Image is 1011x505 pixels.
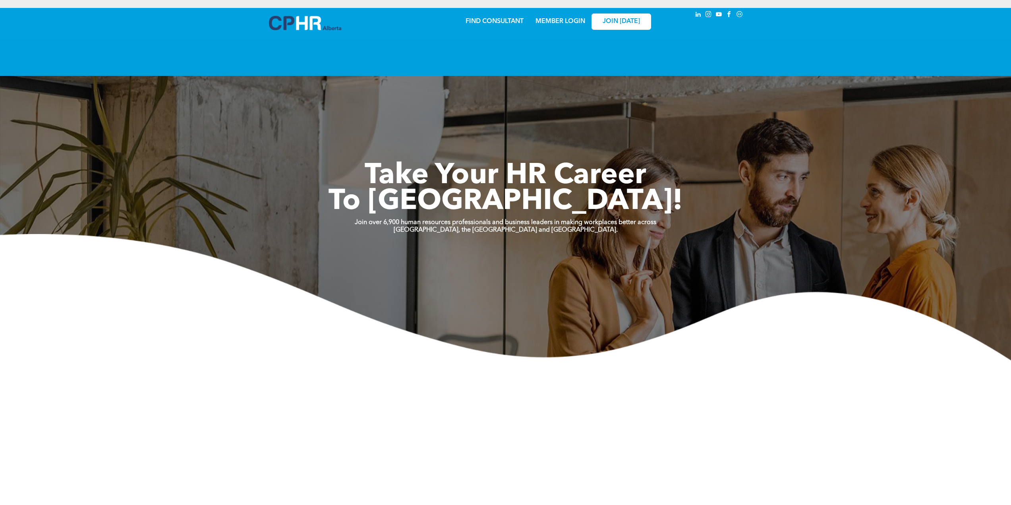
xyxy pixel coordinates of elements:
span: Take Your HR Career [365,162,646,190]
strong: Join over 6,900 human resources professionals and business leaders in making workplaces better ac... [355,219,656,226]
span: JOIN [DATE] [603,18,640,25]
a: instagram [704,10,713,21]
a: JOIN [DATE] [592,14,651,30]
a: MEMBER LOGIN [535,18,585,25]
a: Social network [735,10,744,21]
a: facebook [725,10,734,21]
strong: [GEOGRAPHIC_DATA], the [GEOGRAPHIC_DATA] and [GEOGRAPHIC_DATA]. [394,227,618,233]
a: youtube [715,10,723,21]
img: A blue and white logo for cp alberta [269,16,341,30]
a: FIND CONSULTANT [466,18,524,25]
a: linkedin [694,10,703,21]
span: To [GEOGRAPHIC_DATA]! [329,188,683,216]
